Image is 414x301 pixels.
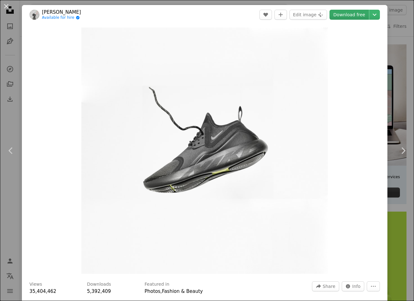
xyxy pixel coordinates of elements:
[342,281,365,291] button: Stats about this image
[87,281,111,288] h3: Downloads
[392,121,414,181] a: Next
[330,10,369,20] a: Download free
[289,10,327,20] button: Edit image
[145,281,169,288] h3: Featured in
[81,28,328,274] img: unpaired gray Nike running shoe
[161,288,162,294] span: ,
[29,10,39,20] img: Go to Imani Bahati's profile
[367,281,380,291] button: More Actions
[312,281,339,291] button: Share this image
[29,281,42,288] h3: Views
[352,282,361,291] span: Info
[323,282,335,291] span: Share
[274,10,287,20] button: Add to Collection
[29,288,56,294] span: 35,404,462
[87,288,111,294] span: 5,392,409
[369,10,380,20] button: Choose download size
[145,288,161,294] a: Photos
[42,15,81,20] a: Available for hire
[259,10,272,20] button: Like
[162,288,203,294] a: Fashion & Beauty
[81,28,328,274] button: Zoom in on this image
[42,9,81,15] a: [PERSON_NAME]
